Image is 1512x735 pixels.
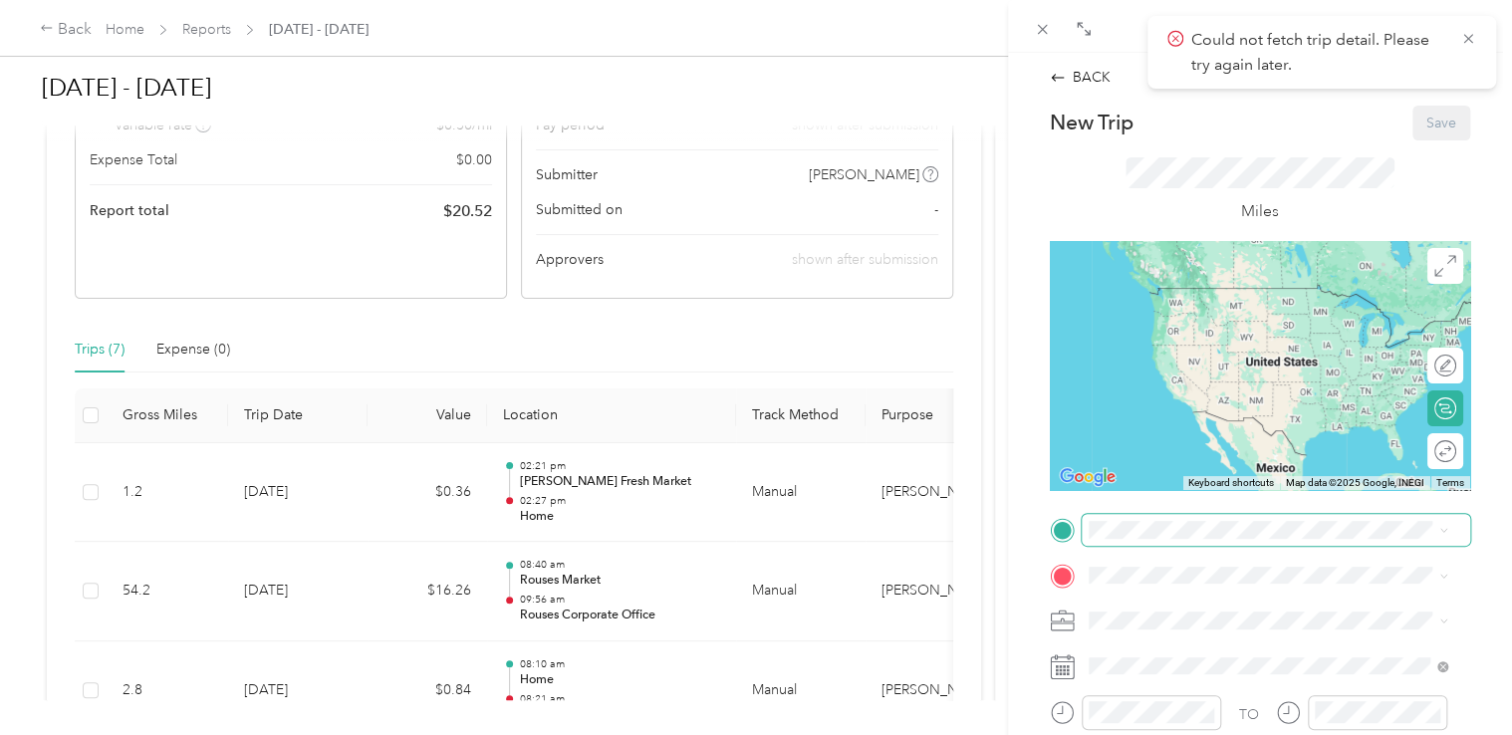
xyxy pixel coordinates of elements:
button: Keyboard shortcuts [1188,476,1274,490]
span: Map data ©2025 Google, INEGI [1286,477,1424,488]
p: New Trip [1050,109,1134,136]
div: BACK [1050,67,1111,88]
p: Could not fetch trip detail. Please try again later. [1190,28,1445,77]
img: Google [1055,464,1121,490]
iframe: Everlance-gr Chat Button Frame [1400,623,1512,735]
p: Miles [1241,199,1279,224]
a: Open this area in Google Maps (opens a new window) [1055,464,1121,490]
div: TO [1239,704,1259,725]
a: Terms (opens in new tab) [1436,477,1464,488]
